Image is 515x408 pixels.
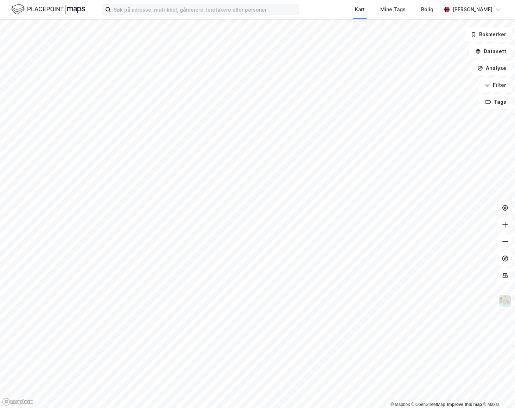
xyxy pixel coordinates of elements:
[421,5,433,14] div: Bolig
[480,374,515,408] iframe: Chat Widget
[111,4,299,15] input: Søk på adresse, matrikkel, gårdeiere, leietakere eller personer
[390,402,410,407] a: Mapbox
[2,398,33,406] a: Mapbox homepage
[380,5,406,14] div: Mine Tags
[355,5,365,14] div: Kart
[479,95,512,109] button: Tags
[471,61,512,75] button: Analyse
[498,294,512,307] img: Z
[469,44,512,58] button: Datasett
[11,3,85,15] img: logo.f888ab2527a4732fd821a326f86c7f29.svg
[411,402,445,407] a: OpenStreetMap
[465,27,512,42] button: Bokmerker
[478,78,512,92] button: Filter
[480,374,515,408] div: Kontrollprogram for chat
[452,5,492,14] div: [PERSON_NAME]
[447,402,482,407] a: Improve this map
